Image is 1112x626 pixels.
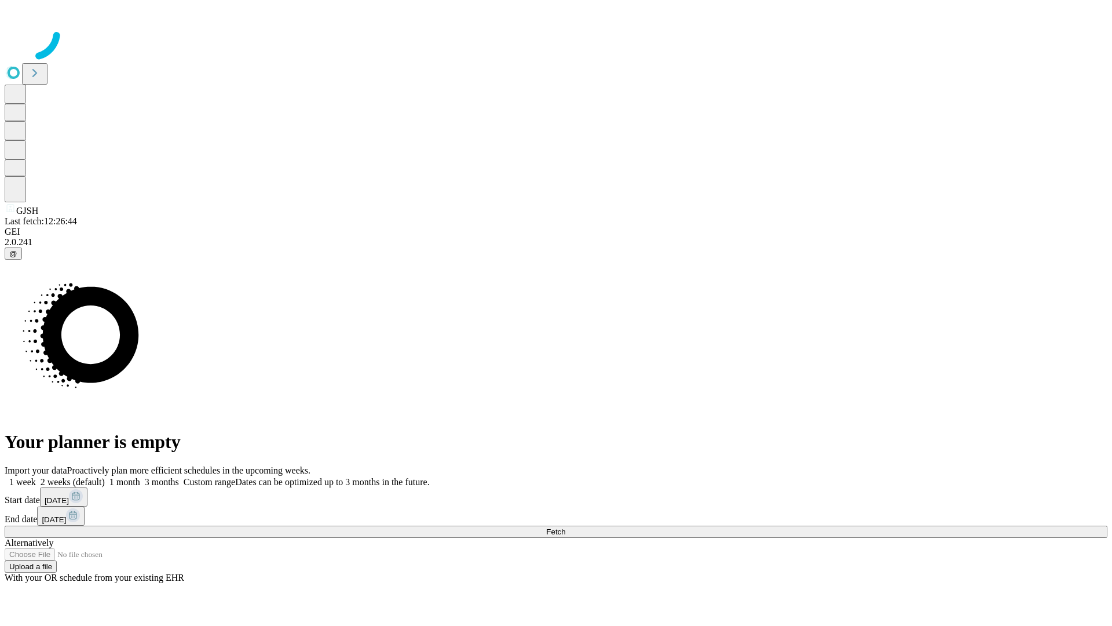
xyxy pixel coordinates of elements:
[5,538,53,548] span: Alternatively
[184,477,235,487] span: Custom range
[5,431,1107,453] h1: Your planner is empty
[67,465,310,475] span: Proactively plan more efficient schedules in the upcoming weeks.
[40,487,87,507] button: [DATE]
[5,507,1107,526] div: End date
[45,496,69,505] span: [DATE]
[5,248,22,260] button: @
[16,206,38,216] span: GJSH
[235,477,429,487] span: Dates can be optimized up to 3 months in the future.
[37,507,85,526] button: [DATE]
[5,237,1107,248] div: 2.0.241
[109,477,140,487] span: 1 month
[546,527,565,536] span: Fetch
[145,477,179,487] span: 3 months
[9,249,17,258] span: @
[5,227,1107,237] div: GEI
[5,487,1107,507] div: Start date
[41,477,105,487] span: 2 weeks (default)
[5,216,77,226] span: Last fetch: 12:26:44
[9,477,36,487] span: 1 week
[5,465,67,475] span: Import your data
[5,561,57,573] button: Upload a file
[5,526,1107,538] button: Fetch
[5,573,184,583] span: With your OR schedule from your existing EHR
[42,515,66,524] span: [DATE]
